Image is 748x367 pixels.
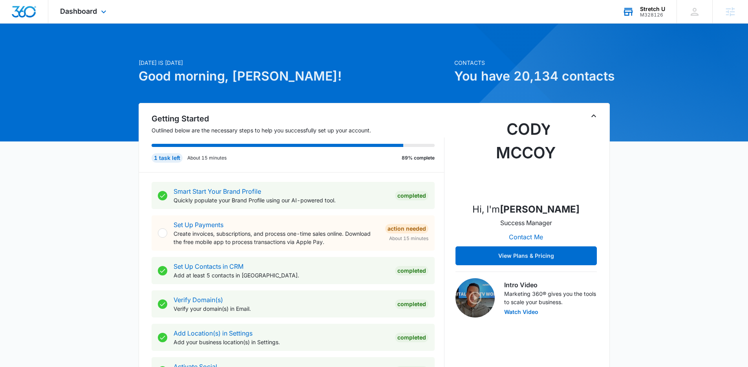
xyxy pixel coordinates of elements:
[640,12,665,18] div: account id
[174,296,223,304] a: Verify Domain(s)
[395,191,428,200] div: Completed
[501,228,551,246] button: Contact Me
[174,221,223,229] a: Set Up Payments
[174,329,252,337] a: Add Location(s) in Settings
[139,59,450,67] p: [DATE] is [DATE]
[174,187,261,195] a: Smart Start Your Brand Profile
[139,67,450,86] h1: Good morning, [PERSON_NAME]!
[500,204,580,215] strong: [PERSON_NAME]
[174,271,389,279] p: Add at least 5 contacts in [GEOGRAPHIC_DATA].
[402,154,435,161] p: 89% complete
[472,202,580,217] p: Hi, I'm
[395,333,428,342] div: Completed
[504,280,597,290] h3: Intro Video
[152,126,444,134] p: Outlined below are the necessary steps to help you successfully set up your account.
[174,305,389,313] p: Verify your domain(s) in Email.
[389,235,428,242] span: About 15 minutes
[640,6,665,12] div: account name
[60,7,97,15] span: Dashboard
[487,117,565,196] img: Cody McCoy
[187,154,227,161] p: About 15 minutes
[395,299,428,309] div: Completed
[385,224,428,233] div: Action Needed
[454,67,610,86] h1: You have 20,134 contacts
[454,59,610,67] p: Contacts
[152,113,444,125] h2: Getting Started
[395,266,428,275] div: Completed
[500,218,552,228] p: Success Manager
[455,246,597,265] button: View Plans & Pricing
[174,229,379,246] p: Create invoices, subscriptions, and process one-time sales online. Download the free mobile app t...
[504,290,597,306] p: Marketing 360® gives you the tools to scale your business.
[174,338,389,346] p: Add your business location(s) in Settings.
[455,278,495,317] img: Intro Video
[152,153,183,163] div: 1 task left
[174,262,243,270] a: Set Up Contacts in CRM
[504,309,538,315] button: Watch Video
[174,196,389,204] p: Quickly populate your Brand Profile using our AI-powered tool.
[589,111,598,121] button: Toggle Collapse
